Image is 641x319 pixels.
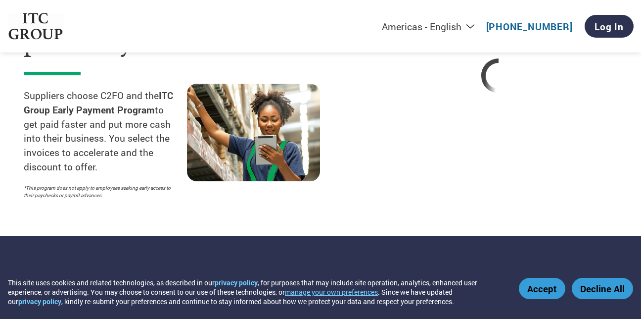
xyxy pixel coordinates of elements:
button: Decline All [572,278,633,299]
img: ITC Group [7,13,64,40]
p: Suppliers choose C2FO and the to get paid faster and put more cash into their business. You selec... [24,89,187,174]
button: manage your own preferences [285,287,378,297]
button: Accept [519,278,565,299]
img: supply chain worker [187,84,320,181]
div: This site uses cookies and related technologies, as described in our , for purposes that may incl... [8,278,504,306]
a: [PHONE_NUMBER] [486,20,573,33]
a: Log In [585,15,634,38]
strong: ITC Group Early Payment Program [24,89,173,116]
a: privacy policy [215,278,258,287]
a: privacy policy [18,297,61,306]
p: *This program does not apply to employees seeking early access to their paychecks or payroll adva... [24,184,177,199]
